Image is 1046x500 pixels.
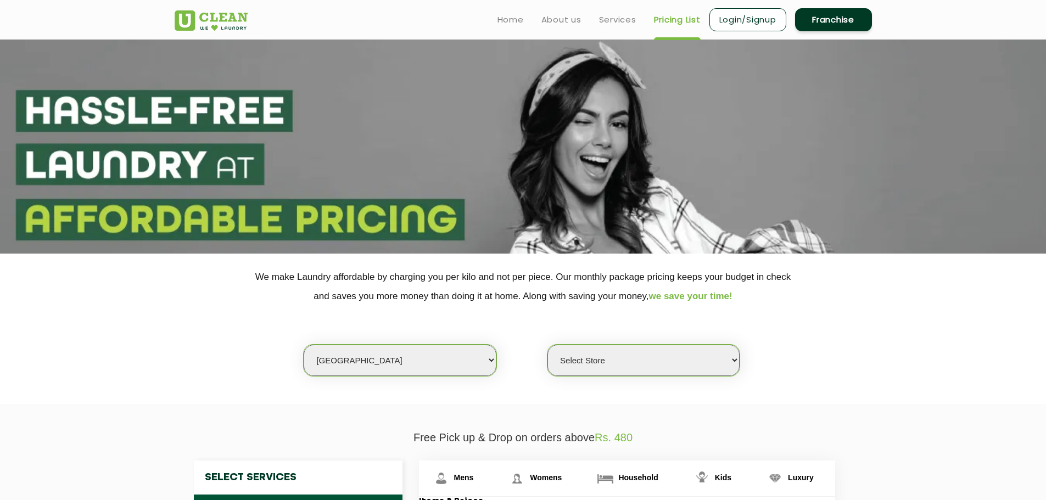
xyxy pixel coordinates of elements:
[709,8,786,31] a: Login/Signup
[765,469,785,488] img: Luxury
[692,469,712,488] img: Kids
[596,469,615,488] img: Household
[649,291,732,301] span: we save your time!
[175,431,872,444] p: Free Pick up & Drop on orders above
[595,431,633,443] span: Rs. 480
[618,473,658,482] span: Household
[507,469,527,488] img: Womens
[175,10,248,31] img: UClean Laundry and Dry Cleaning
[530,473,562,482] span: Womens
[194,460,402,495] h4: Select Services
[795,8,872,31] a: Franchise
[654,13,701,26] a: Pricing List
[715,473,731,482] span: Kids
[599,13,636,26] a: Services
[432,469,451,488] img: Mens
[454,473,474,482] span: Mens
[541,13,581,26] a: About us
[788,473,814,482] span: Luxury
[175,267,872,306] p: We make Laundry affordable by charging you per kilo and not per piece. Our monthly package pricin...
[497,13,524,26] a: Home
